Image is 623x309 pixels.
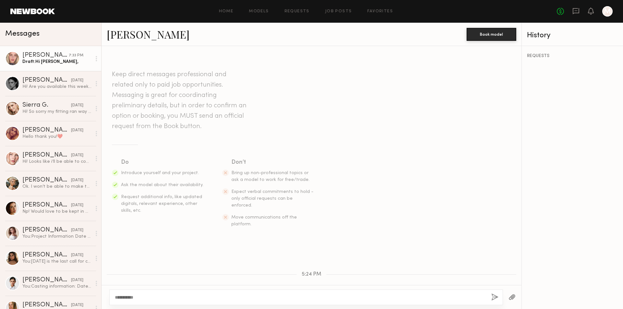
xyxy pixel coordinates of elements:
[467,31,516,37] a: Book model
[367,9,393,14] a: Favorites
[71,202,83,208] div: [DATE]
[71,252,83,258] div: [DATE]
[22,258,92,265] div: You: [DATE] is the last call for casting, if you are interested, i can arrange the time for
[22,152,71,159] div: [PERSON_NAME]
[22,227,71,233] div: [PERSON_NAME]
[121,195,202,213] span: Request additional info, like updated digitals, relevant experience, other skills, etc.
[71,177,83,184] div: [DATE]
[71,77,83,84] div: [DATE]
[219,9,234,14] a: Home
[22,302,71,308] div: [PERSON_NAME]
[5,30,40,38] span: Messages
[121,171,199,175] span: Introduce yourself and your project.
[325,9,352,14] a: Job Posts
[249,9,269,14] a: Models
[22,233,92,240] div: You: Project Information Date & Time: [ Between [DATE] - [DATE] ] Location: [ [GEOGRAPHIC_DATA]] ...
[527,32,618,39] div: History
[22,283,92,290] div: You: Casting information: Date: [DATE] Time: 1:15 pm Address: [STREET_ADDRESS][US_STATE] Contact ...
[22,84,92,90] div: Hi! Are you available this weekend for a casting?
[69,53,83,59] div: 7:33 PM
[71,152,83,159] div: [DATE]
[302,272,321,277] span: 5:24 PM
[22,52,69,59] div: [PERSON_NAME]
[22,184,92,190] div: Ok. I won’t be able to make this casting, but please keep me in mind for future projects!
[22,277,71,283] div: [PERSON_NAME]
[71,127,83,134] div: [DATE]
[107,27,189,41] a: [PERSON_NAME]
[231,171,310,182] span: Bring up non-professional topics or ask a model to work for free/trade.
[602,6,613,17] a: M
[112,69,248,132] header: Keep direct messages professional and related only to paid job opportunities. Messaging is great ...
[121,158,204,167] div: Do
[22,102,71,109] div: Sierra G.
[71,227,83,233] div: [DATE]
[231,158,314,167] div: Don’t
[22,77,71,84] div: [PERSON_NAME]
[527,54,618,58] div: REQUESTS
[121,183,203,187] span: Ask the model about their availability.
[22,109,92,115] div: Hi! So sorry my fitting ran way over [DATE] and just got off [DATE]!
[22,202,71,208] div: [PERSON_NAME]
[71,277,83,283] div: [DATE]
[22,59,92,65] div: Draft: Hi [PERSON_NAME],
[231,215,297,226] span: Move communications off the platform.
[467,28,516,41] button: Book model
[231,190,313,208] span: Expect verbal commitments to hold - only official requests can be enforced.
[22,134,92,140] div: Hello thank you!❤️
[71,102,83,109] div: [DATE]
[22,208,92,215] div: Np! Would love to be kept in mind for the next one :)
[22,177,71,184] div: [PERSON_NAME]
[22,252,71,258] div: [PERSON_NAME]
[285,9,310,14] a: Requests
[22,159,92,165] div: Hi! Looks like i’ll be able to come a little earlier! Is that okay?
[71,302,83,308] div: [DATE]
[22,127,71,134] div: [PERSON_NAME]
